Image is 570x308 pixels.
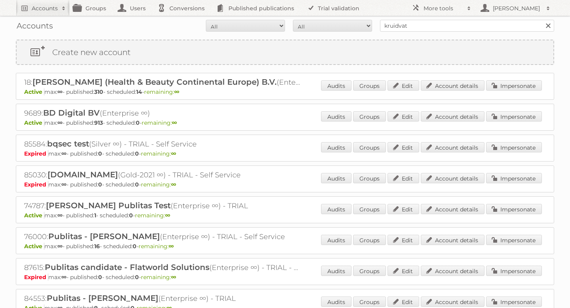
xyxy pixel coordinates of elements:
[98,274,102,281] strong: 0
[353,80,386,91] a: Groups
[421,173,484,183] a: Account details
[172,119,177,126] strong: ∞
[421,204,484,214] a: Account details
[171,181,176,188] strong: ∞
[388,80,419,91] a: Edit
[388,173,419,183] a: Edit
[24,212,546,219] p: max: - published: - scheduled: -
[24,150,48,157] span: Expired
[321,142,351,152] a: Audits
[486,173,542,183] a: Impersonate
[486,80,542,91] a: Impersonate
[321,204,351,214] a: Audits
[169,243,174,250] strong: ∞
[486,111,542,122] a: Impersonate
[24,88,44,95] span: Active
[24,77,301,87] h2: 18: (Enterprise ∞)
[24,243,44,250] span: Active
[321,266,351,276] a: Audits
[57,243,63,250] strong: ∞
[486,297,542,307] a: Impersonate
[98,181,102,188] strong: 0
[24,108,301,118] h2: 9689: (Enterprise ∞)
[24,201,301,211] h2: 74787: (Enterprise ∞) - TRIAL
[486,204,542,214] a: Impersonate
[135,181,139,188] strong: 0
[98,150,102,157] strong: 0
[24,274,546,281] p: max: - published: - scheduled: -
[24,119,546,126] p: max: - published: - scheduled: -
[47,293,158,303] span: Publitas - [PERSON_NAME]
[32,77,277,87] span: [PERSON_NAME] (Health & Beauty Continental Europe) B.V.
[421,235,484,245] a: Account details
[133,243,137,250] strong: 0
[136,88,142,95] strong: 14
[141,150,176,157] span: remaining:
[24,119,44,126] span: Active
[135,274,139,281] strong: 0
[24,262,301,273] h2: 87615: (Enterprise ∞) - TRIAL - Self Service
[48,232,160,241] span: Publitas - [PERSON_NAME]
[61,181,66,188] strong: ∞
[388,266,419,276] a: Edit
[24,150,546,157] p: max: - published: - scheduled: -
[43,108,100,118] span: BD Digital BV
[135,212,170,219] span: remaining:
[353,173,386,183] a: Groups
[388,297,419,307] a: Edit
[388,111,419,122] a: Edit
[174,88,179,95] strong: ∞
[57,88,63,95] strong: ∞
[24,243,546,250] p: max: - published: - scheduled: -
[24,212,44,219] span: Active
[94,243,100,250] strong: 16
[421,111,484,122] a: Account details
[45,262,209,272] span: Publitas candidate - Flatworld Solutions
[142,119,177,126] span: remaining:
[24,181,48,188] span: Expired
[47,170,118,179] span: [DOMAIN_NAME]
[141,181,176,188] span: remaining:
[24,232,301,242] h2: 76000: (Enterprise ∞) - TRIAL - Self Service
[94,119,103,126] strong: 913
[165,212,170,219] strong: ∞
[24,274,48,281] span: Expired
[491,4,542,12] h2: [PERSON_NAME]
[353,235,386,245] a: Groups
[421,266,484,276] a: Account details
[353,266,386,276] a: Groups
[136,119,140,126] strong: 0
[353,204,386,214] a: Groups
[61,274,66,281] strong: ∞
[353,297,386,307] a: Groups
[388,235,419,245] a: Edit
[141,274,176,281] span: remaining:
[388,204,419,214] a: Edit
[171,150,176,157] strong: ∞
[24,139,301,149] h2: 85584: (Silver ∞) - TRIAL - Self Service
[139,243,174,250] span: remaining:
[24,88,546,95] p: max: - published: - scheduled: -
[47,139,89,148] span: bqsec test
[57,119,63,126] strong: ∞
[421,142,484,152] a: Account details
[24,293,301,304] h2: 84553: (Enterprise ∞) - TRIAL
[94,88,103,95] strong: 310
[486,266,542,276] a: Impersonate
[321,173,351,183] a: Audits
[424,4,463,12] h2: More tools
[46,201,171,210] span: [PERSON_NAME] Publitas Test
[353,142,386,152] a: Groups
[32,4,58,12] h2: Accounts
[321,297,351,307] a: Audits
[321,235,351,245] a: Audits
[57,212,63,219] strong: ∞
[94,212,96,219] strong: 1
[388,142,419,152] a: Edit
[144,88,179,95] span: remaining:
[421,80,484,91] a: Account details
[171,274,176,281] strong: ∞
[421,297,484,307] a: Account details
[486,235,542,245] a: Impersonate
[135,150,139,157] strong: 0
